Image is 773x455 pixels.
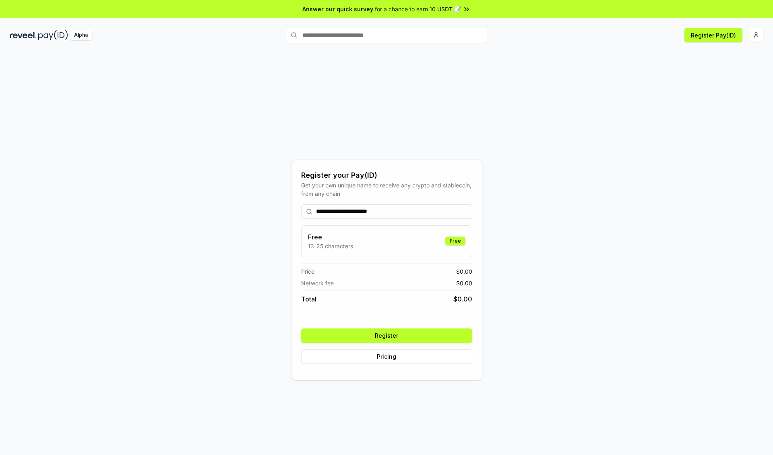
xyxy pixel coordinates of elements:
[10,30,37,40] img: reveel_dark
[684,28,742,42] button: Register Pay(ID)
[453,294,472,304] span: $ 0.00
[70,30,92,40] div: Alpha
[301,170,472,181] div: Register your Pay(ID)
[456,267,472,276] span: $ 0.00
[308,232,353,242] h3: Free
[456,279,472,287] span: $ 0.00
[301,267,314,276] span: Price
[301,181,472,198] div: Get your own unique name to receive any crypto and stablecoin, from any chain
[302,5,373,13] span: Answer our quick survey
[38,30,68,40] img: pay_id
[445,237,465,245] div: Free
[308,242,353,250] p: 13-25 characters
[301,328,472,343] button: Register
[301,349,472,364] button: Pricing
[301,279,334,287] span: Network fee
[375,5,461,13] span: for a chance to earn 10 USDT 📝
[301,294,316,304] span: Total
